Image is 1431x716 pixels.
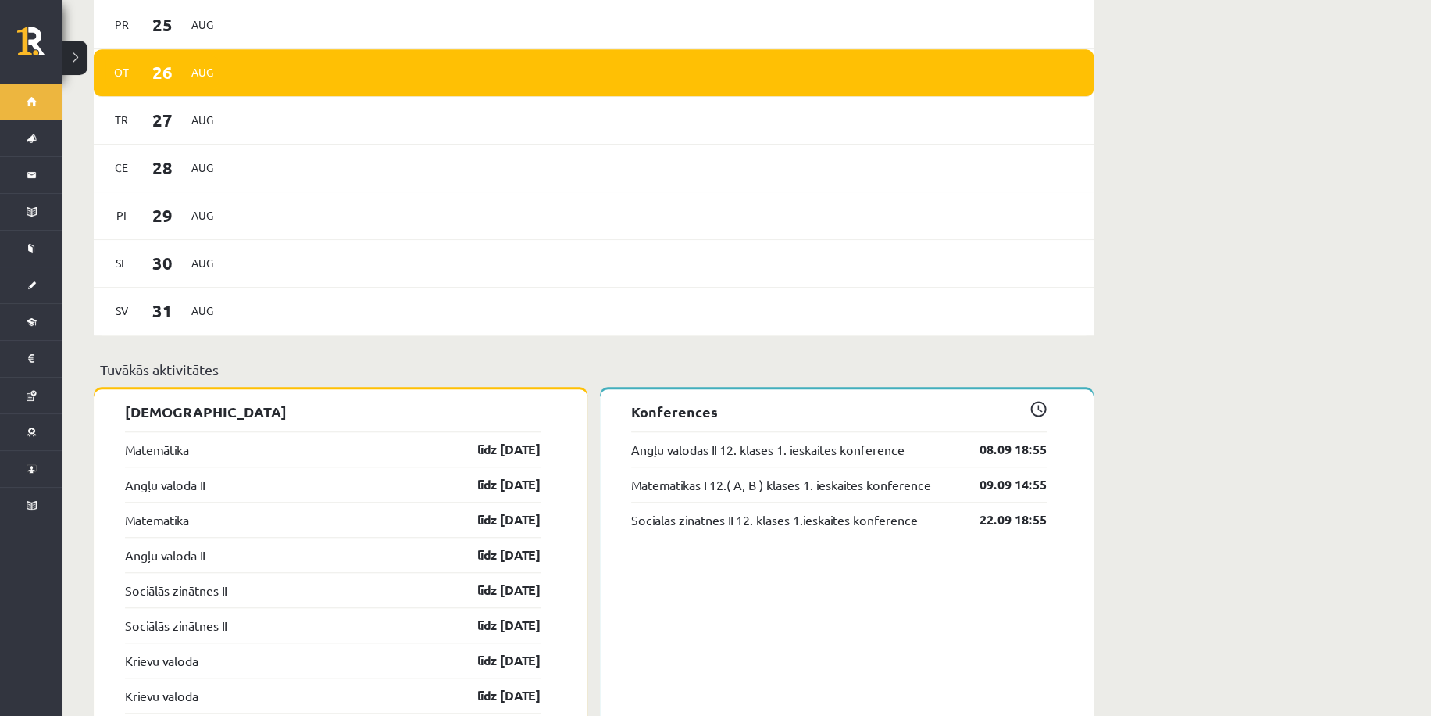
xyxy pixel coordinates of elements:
[186,251,219,275] span: Aug
[125,440,189,459] a: Matemātika
[105,251,138,275] span: Se
[956,440,1047,459] a: 08.09 18:55
[138,250,187,276] span: 30
[631,475,931,494] a: Matemātikas I 12.( A, B ) klases 1. ieskaites konference
[450,616,541,635] a: līdz [DATE]
[450,651,541,670] a: līdz [DATE]
[956,475,1047,494] a: 09.09 14:55
[186,203,219,227] span: Aug
[105,156,138,180] span: Ce
[125,546,205,564] a: Angļu valoda II
[138,107,187,133] span: 27
[631,440,905,459] a: Angļu valodas II 12. klases 1. ieskaites konference
[186,108,219,132] span: Aug
[125,651,198,670] a: Krievu valoda
[105,60,138,84] span: Ot
[631,401,1047,422] p: Konferences
[125,581,227,600] a: Sociālās zinātnes II
[450,686,541,705] a: līdz [DATE]
[186,299,219,323] span: Aug
[450,581,541,600] a: līdz [DATE]
[17,27,62,66] a: Rīgas 1. Tālmācības vidusskola
[450,546,541,564] a: līdz [DATE]
[956,510,1047,529] a: 22.09 18:55
[450,475,541,494] a: līdz [DATE]
[138,59,187,85] span: 26
[186,13,219,37] span: Aug
[138,12,187,38] span: 25
[631,510,918,529] a: Sociālās zinātnes II 12. klases 1.ieskaites konference
[186,60,219,84] span: Aug
[138,155,187,181] span: 28
[125,686,198,705] a: Krievu valoda
[105,108,138,132] span: Tr
[105,13,138,37] span: Pr
[125,510,189,529] a: Matemātika
[105,203,138,227] span: Pi
[138,202,187,228] span: 29
[100,359,1087,380] p: Tuvākās aktivitātes
[186,156,219,180] span: Aug
[138,298,187,324] span: 31
[450,510,541,529] a: līdz [DATE]
[125,616,227,635] a: Sociālās zinātnes II
[125,401,541,422] p: [DEMOGRAPHIC_DATA]
[105,299,138,323] span: Sv
[450,440,541,459] a: līdz [DATE]
[125,475,205,494] a: Angļu valoda II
